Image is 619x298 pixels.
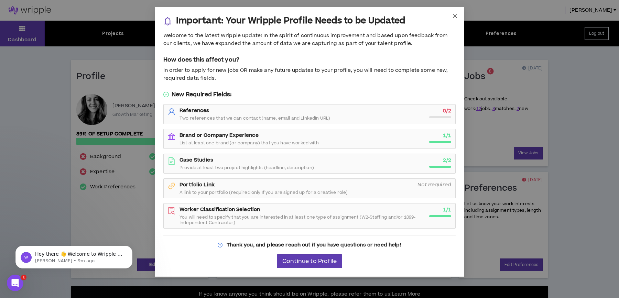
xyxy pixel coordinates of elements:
[180,181,215,188] strong: Portfolio Link
[180,190,348,195] span: A link to your portfolio (required only If you are signed up for a creative role)
[180,214,425,225] span: You will need to specify that you are interested in at least one type of assignment (W2-Staffing ...
[443,206,451,213] strong: 1 / 1
[21,275,26,280] span: 1
[163,32,456,47] div: Welcome to the latest Wripple update! In the spirit of continuous improvement and based upon feed...
[218,243,222,247] span: question-circle
[163,56,456,64] h5: How does this affect you?
[446,7,464,25] button: Close
[417,181,451,188] i: Not Required
[443,132,451,139] strong: 1 / 1
[163,92,169,97] span: check-circle
[443,157,451,164] strong: 2 / 2
[227,241,401,249] strong: Thank you, and please reach out if you have questions or need help!
[168,108,175,115] span: user
[5,231,143,279] iframe: Intercom notifications message
[180,107,209,114] strong: References
[180,156,213,164] strong: Case Studies
[180,165,314,170] span: Provide at least two project highlights (headline, description)
[180,115,330,121] span: Two references that we can contact (name, email and LinkedIn URL)
[176,15,405,26] h3: Important: Your Wripple Profile Needs to be Updated
[168,133,175,140] span: bank
[163,90,456,99] h5: New Required Fields:
[282,258,337,265] span: Continue to Profile
[180,206,260,213] strong: Worker Classification Selection
[163,17,172,25] span: bell
[180,140,319,146] span: List at least one brand (or company) that you have worked with
[7,275,23,291] iframe: Intercom live chat
[277,254,342,268] button: Continue to Profile
[168,207,175,214] span: file-search
[443,107,451,114] strong: 0 / 2
[168,182,175,190] span: link
[168,157,175,165] span: file-text
[452,13,458,19] span: close
[163,67,456,82] div: In order to apply for new jobs OR make any future updates to your profile, you will need to compl...
[180,132,259,139] strong: Brand or Company Experience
